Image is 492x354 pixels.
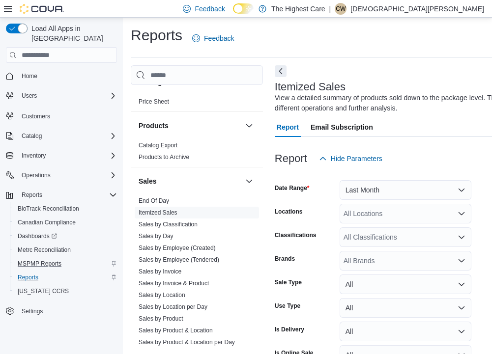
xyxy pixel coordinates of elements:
[10,229,121,243] a: Dashboards
[139,303,207,310] a: Sales by Location per Day
[139,339,235,346] a: Sales by Product & Location per Day
[18,189,117,201] span: Reports
[275,326,304,333] label: Is Delivery
[204,33,234,43] span: Feedback
[331,154,382,163] span: Hide Parameters
[18,287,69,295] span: [US_STATE] CCRS
[340,298,471,318] button: All
[139,315,183,322] a: Sales by Product
[14,244,117,256] span: Metrc Reconciliation
[14,217,80,228] a: Canadian Compliance
[139,98,169,105] a: Price Sheet
[14,217,117,228] span: Canadian Compliance
[243,120,255,132] button: Products
[2,129,121,143] button: Catalog
[458,257,465,265] button: Open list of options
[139,268,181,275] a: Sales by Invoice
[139,256,219,263] a: Sales by Employee (Tendered)
[14,230,117,242] span: Dashboards
[2,304,121,318] button: Settings
[18,70,117,82] span: Home
[18,246,71,254] span: Metrc Reconciliation
[275,231,317,239] label: Classifications
[233,3,254,14] input: Dark Mode
[139,221,198,228] a: Sales by Classification
[18,70,41,82] a: Home
[14,203,117,215] span: BioTrack Reconciliation
[22,191,42,199] span: Reports
[139,209,177,216] a: Itemized Sales
[2,109,121,123] button: Customers
[336,3,346,15] span: CW
[277,117,299,137] span: Report
[275,255,295,263] label: Brands
[14,285,117,297] span: Washington CCRS
[139,197,169,204] a: End Of Day
[18,109,117,122] span: Customers
[311,117,373,137] span: Email Subscription
[131,26,182,45] h1: Reports
[139,327,213,334] a: Sales by Product & Location
[340,322,471,341] button: All
[243,175,255,187] button: Sales
[275,65,287,77] button: Next
[18,90,41,102] button: Users
[18,150,50,162] button: Inventory
[188,28,238,48] a: Feedback
[275,278,302,286] label: Sale Type
[10,257,121,271] button: MSPMP Reports
[195,4,225,14] span: Feedback
[315,149,386,168] button: Hide Parameters
[22,171,51,179] span: Operations
[10,216,121,229] button: Canadian Compliance
[22,132,42,140] span: Catalog
[14,244,75,256] a: Metrc Reconciliation
[18,130,46,142] button: Catalog
[2,168,121,182] button: Operations
[335,3,347,15] div: Christian Wroten
[18,189,46,201] button: Reports
[139,121,241,131] button: Products
[18,169,117,181] span: Operations
[275,208,303,216] label: Locations
[139,154,189,161] a: Products to Archive
[10,202,121,216] button: BioTrack Reconciliation
[10,243,121,257] button: Metrc Reconciliation
[275,184,310,192] label: Date Range
[14,285,73,297] a: [US_STATE] CCRS
[18,305,117,317] span: Settings
[2,188,121,202] button: Reports
[139,292,185,299] a: Sales by Location
[18,218,76,226] span: Canadian Compliance
[18,260,61,268] span: MSPMP Reports
[2,89,121,103] button: Users
[139,121,169,131] h3: Products
[22,112,50,120] span: Customers
[275,81,346,93] h3: Itemized Sales
[458,210,465,218] button: Open list of options
[275,153,307,164] h3: Report
[18,169,55,181] button: Operations
[2,149,121,163] button: Inventory
[14,258,65,270] a: MSPMP Reports
[14,272,117,283] span: Reports
[14,272,42,283] a: Reports
[18,232,57,240] span: Dashboards
[14,203,83,215] a: BioTrack Reconciliation
[131,96,263,111] div: Pricing
[14,230,61,242] a: Dashboards
[18,205,79,213] span: BioTrack Reconciliation
[139,176,157,186] h3: Sales
[139,142,177,149] a: Catalog Export
[18,110,54,122] a: Customers
[139,233,174,240] a: Sales by Day
[350,3,484,15] p: [DEMOGRAPHIC_DATA][PERSON_NAME]
[275,302,300,310] label: Use Type
[139,280,209,287] a: Sales by Invoice & Product
[18,90,117,102] span: Users
[10,284,121,298] button: [US_STATE] CCRS
[20,4,64,14] img: Cova
[18,150,117,162] span: Inventory
[22,152,46,160] span: Inventory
